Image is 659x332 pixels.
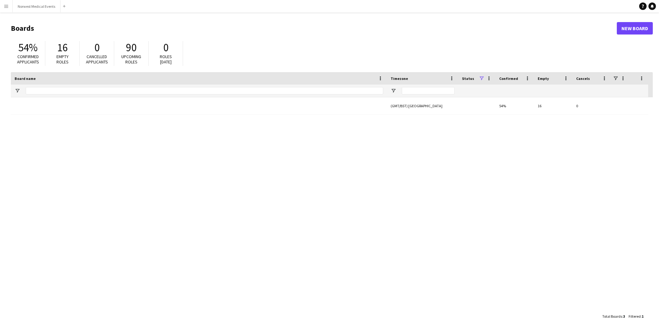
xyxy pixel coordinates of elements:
span: Board name [15,76,36,81]
div: 0 [572,97,611,114]
span: Empty [538,76,549,81]
span: 90 [126,41,137,54]
div: 54% [495,97,534,114]
div: 16 [534,97,572,114]
a: New Board [617,22,653,35]
span: 0 [163,41,168,54]
span: Confirmed applicants [17,54,39,65]
span: Total Boards [602,314,622,319]
button: Open Filter Menu [391,88,396,94]
span: Timezone [391,76,408,81]
h1: Boards [11,24,617,33]
span: Cancels [576,76,590,81]
input: Board name Filter Input [26,87,383,95]
span: Upcoming roles [121,54,141,65]
span: Cancelled applicants [86,54,108,65]
span: 0 [94,41,100,54]
div: : [629,310,643,322]
div: (GMT/BST) [GEOGRAPHIC_DATA] [387,97,458,114]
div: : [602,310,625,322]
span: Confirmed [499,76,518,81]
span: Status [462,76,474,81]
span: Roles [DATE] [160,54,172,65]
span: 16 [57,41,68,54]
button: Norwest Medical Events [13,0,61,12]
span: Filtered [629,314,641,319]
input: Timezone Filter Input [402,87,455,95]
span: 3 [623,314,625,319]
span: Empty roles [56,54,69,65]
span: 1 [642,314,643,319]
button: Open Filter Menu [15,88,20,94]
span: 54% [18,41,38,54]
